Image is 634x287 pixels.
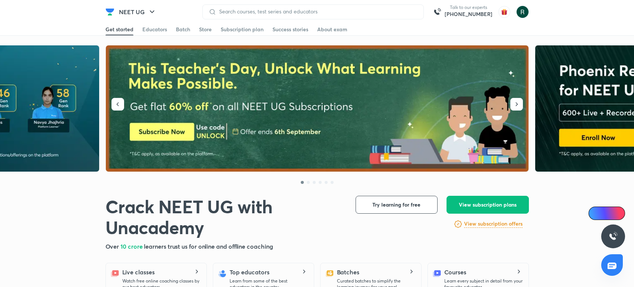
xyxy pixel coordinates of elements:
[609,232,618,241] img: ttu
[337,268,359,277] h5: Batches
[459,201,517,208] span: View subscription plans
[498,6,510,18] img: avatar
[199,23,212,35] a: Store
[445,10,492,18] a: [PHONE_NUMBER]
[230,268,269,277] h5: Top educators
[317,23,347,35] a: About exam
[447,196,529,214] button: View subscription plans
[593,210,599,216] img: Icon
[142,23,167,35] a: Educators
[445,4,492,10] p: Talk to our experts
[105,26,133,33] div: Get started
[199,26,212,33] div: Store
[176,23,190,35] a: Batch
[516,6,529,18] img: Khushi Gupta
[114,4,161,19] button: NEET UG
[221,23,264,35] a: Subscription plan
[272,26,308,33] div: Success stories
[122,268,155,277] h5: Live classes
[105,7,114,16] img: Company Logo
[272,23,308,35] a: Success stories
[464,220,523,228] h6: View subscription offers
[144,242,273,250] span: learners trust us for online and offline coaching
[120,242,144,250] span: 10 crore
[105,23,133,35] a: Get started
[105,196,344,237] h1: Crack NEET UG with Unacademy
[216,9,417,15] input: Search courses, test series and educators
[372,201,420,208] span: Try learning for free
[356,196,438,214] button: Try learning for free
[105,242,121,250] span: Over
[444,268,466,277] h5: Courses
[176,26,190,33] div: Batch
[430,4,445,19] img: call-us
[464,220,523,229] a: View subscription offers
[317,26,347,33] div: About exam
[601,210,621,216] span: Ai Doubts
[589,207,625,220] a: Ai Doubts
[142,26,167,33] div: Educators
[221,26,264,33] div: Subscription plan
